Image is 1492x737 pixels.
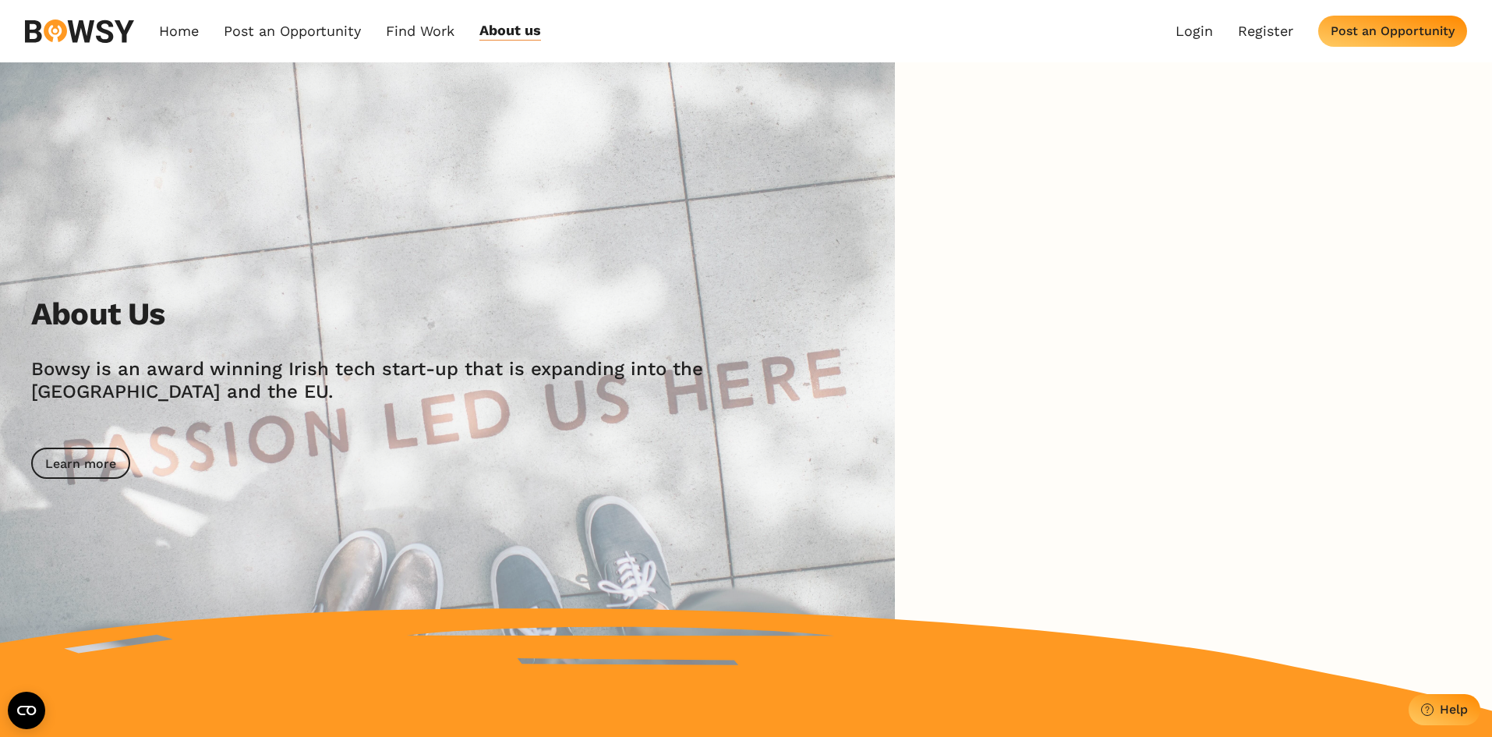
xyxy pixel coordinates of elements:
a: Register [1238,23,1293,40]
a: Login [1176,23,1213,40]
button: Learn more [31,448,130,479]
div: Learn more [45,456,116,471]
button: Help [1409,694,1480,725]
h2: About Us [31,296,165,333]
button: Post an Opportunity [1318,16,1467,47]
img: svg%3e [25,19,134,43]
a: Home [159,22,199,40]
div: Help [1440,702,1468,717]
button: Open CMP widget [8,692,45,729]
div: Post an Opportunity [1331,23,1455,38]
h2: Bowsy is an award winning Irish tech start-up that is expanding into the [GEOGRAPHIC_DATA] and th... [31,358,767,403]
